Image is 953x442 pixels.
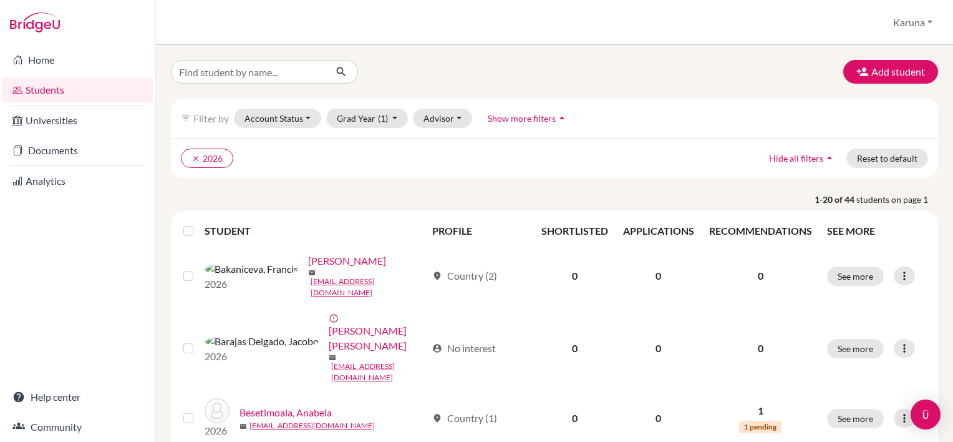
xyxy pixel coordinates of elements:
[2,415,153,440] a: Community
[205,349,319,364] p: 2026
[432,341,496,356] div: No interest
[827,339,884,358] button: See more
[556,112,568,124] i: arrow_drop_up
[2,169,153,194] a: Analytics
[2,138,153,163] a: Documents
[432,413,442,423] span: location_on
[739,421,781,433] span: 1 pending
[171,60,326,84] input: Find student by name...
[616,246,702,306] td: 0
[534,246,616,306] td: 0
[709,268,812,283] p: 0
[205,277,298,292] p: 2026
[432,411,497,426] div: Country (1)
[709,403,812,418] p: 1
[326,109,409,128] button: Grad Year(1)
[308,253,386,268] a: [PERSON_NAME]
[234,109,321,128] button: Account Status
[477,109,579,128] button: Show more filtersarrow_drop_up
[205,216,425,246] th: STUDENT
[205,262,298,277] img: Bakaniceva, Francis
[616,306,702,391] td: 0
[329,323,427,353] a: [PERSON_NAME] [PERSON_NAME]
[709,341,812,356] p: 0
[843,60,938,84] button: Add student
[2,47,153,72] a: Home
[758,149,846,168] button: Hide all filtersarrow_drop_up
[2,385,153,410] a: Help center
[239,405,332,420] a: Besetimoala, Anabela
[239,423,247,430] span: mail
[329,313,341,323] span: error_outline
[702,216,820,246] th: RECOMMENDATIONS
[181,113,191,123] i: filter_list
[534,216,616,246] th: SHORTLISTED
[823,152,836,164] i: arrow_drop_up
[329,354,336,361] span: mail
[827,409,884,428] button: See more
[378,113,388,124] span: (1)
[191,154,200,163] i: clear
[10,12,60,32] img: Bridge-U
[205,398,230,423] img: Besetimoala, Anabela
[534,306,616,391] td: 0
[432,271,442,281] span: location_on
[181,149,233,168] button: clear2026
[2,77,153,102] a: Students
[827,267,884,286] button: See more
[846,149,928,168] button: Reset to default
[193,112,229,124] span: Filter by
[308,269,316,277] span: mail
[815,193,856,206] strong: 1-20 of 44
[205,423,230,438] p: 2026
[856,193,938,206] span: students on page 1
[331,361,427,383] a: [EMAIL_ADDRESS][DOMAIN_NAME]
[616,216,702,246] th: APPLICATIONS
[432,268,497,283] div: Country (2)
[311,276,427,298] a: [EMAIL_ADDRESS][DOMAIN_NAME]
[769,153,823,164] span: Hide all filters
[425,216,534,246] th: PROFILE
[820,216,933,246] th: SEE MORE
[2,108,153,133] a: Universities
[205,334,319,349] img: Barajas Delgado, Jacobo
[249,420,375,431] a: [EMAIL_ADDRESS][DOMAIN_NAME]
[911,400,941,430] div: Open Intercom Messenger
[488,113,556,124] span: Show more filters
[432,343,442,353] span: account_circle
[413,109,472,128] button: Advisor
[888,11,938,34] button: Karuna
